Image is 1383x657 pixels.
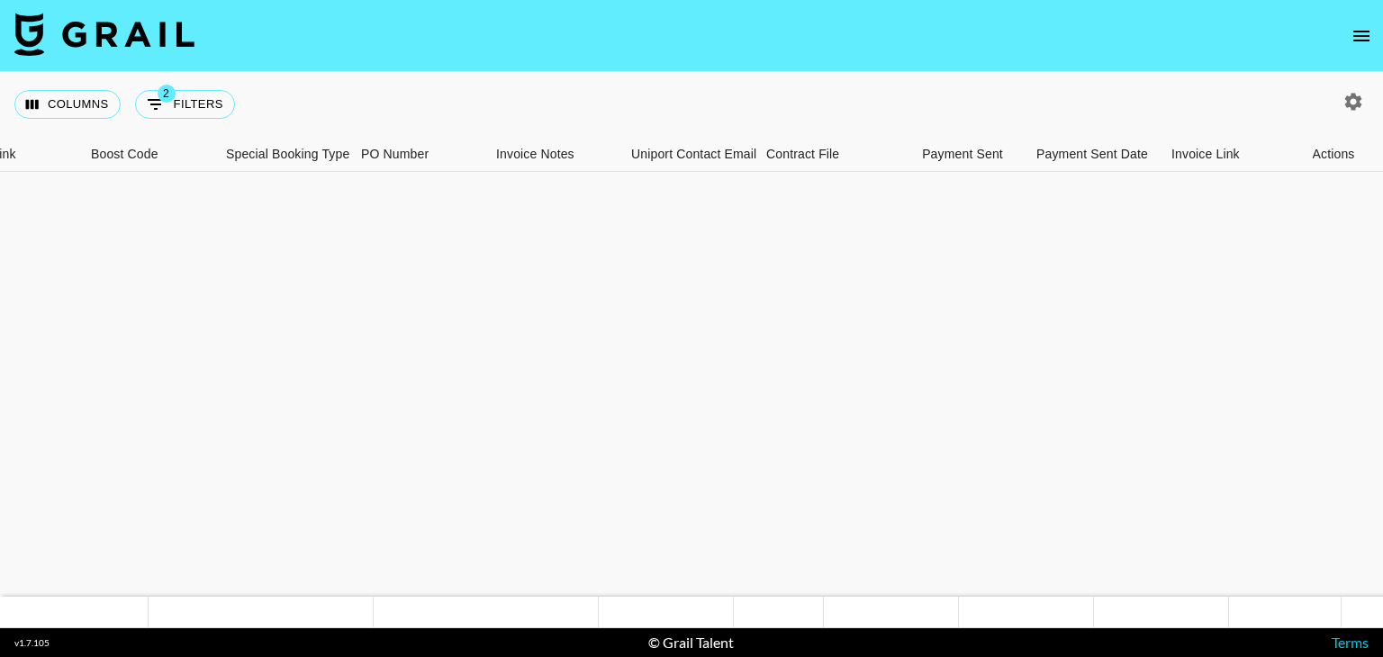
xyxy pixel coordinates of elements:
[648,634,734,652] div: © Grail Talent
[226,137,349,172] div: Special Booking Type
[14,13,194,56] img: Grail Talent
[757,137,892,172] div: Contract File
[892,137,1027,172] div: Payment Sent
[1162,137,1297,172] div: Invoice Link
[1332,634,1369,651] a: Terms
[91,137,158,172] div: Boost Code
[14,90,121,119] button: Select columns
[922,137,1003,172] div: Payment Sent
[217,137,352,172] div: Special Booking Type
[1036,137,1148,172] div: Payment Sent Date
[158,85,176,103] span: 2
[487,137,622,172] div: Invoice Notes
[1313,137,1355,172] div: Actions
[766,137,839,172] div: Contract File
[622,137,757,172] div: Uniport Contact Email
[631,137,756,172] div: Uniport Contact Email
[135,90,235,119] button: Show filters
[352,137,487,172] div: PO Number
[1297,137,1369,172] div: Actions
[14,637,50,649] div: v 1.7.105
[82,137,217,172] div: Boost Code
[1171,137,1240,172] div: Invoice Link
[361,137,429,172] div: PO Number
[1027,137,1162,172] div: Payment Sent Date
[1343,18,1379,54] button: open drawer
[496,137,574,172] div: Invoice Notes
